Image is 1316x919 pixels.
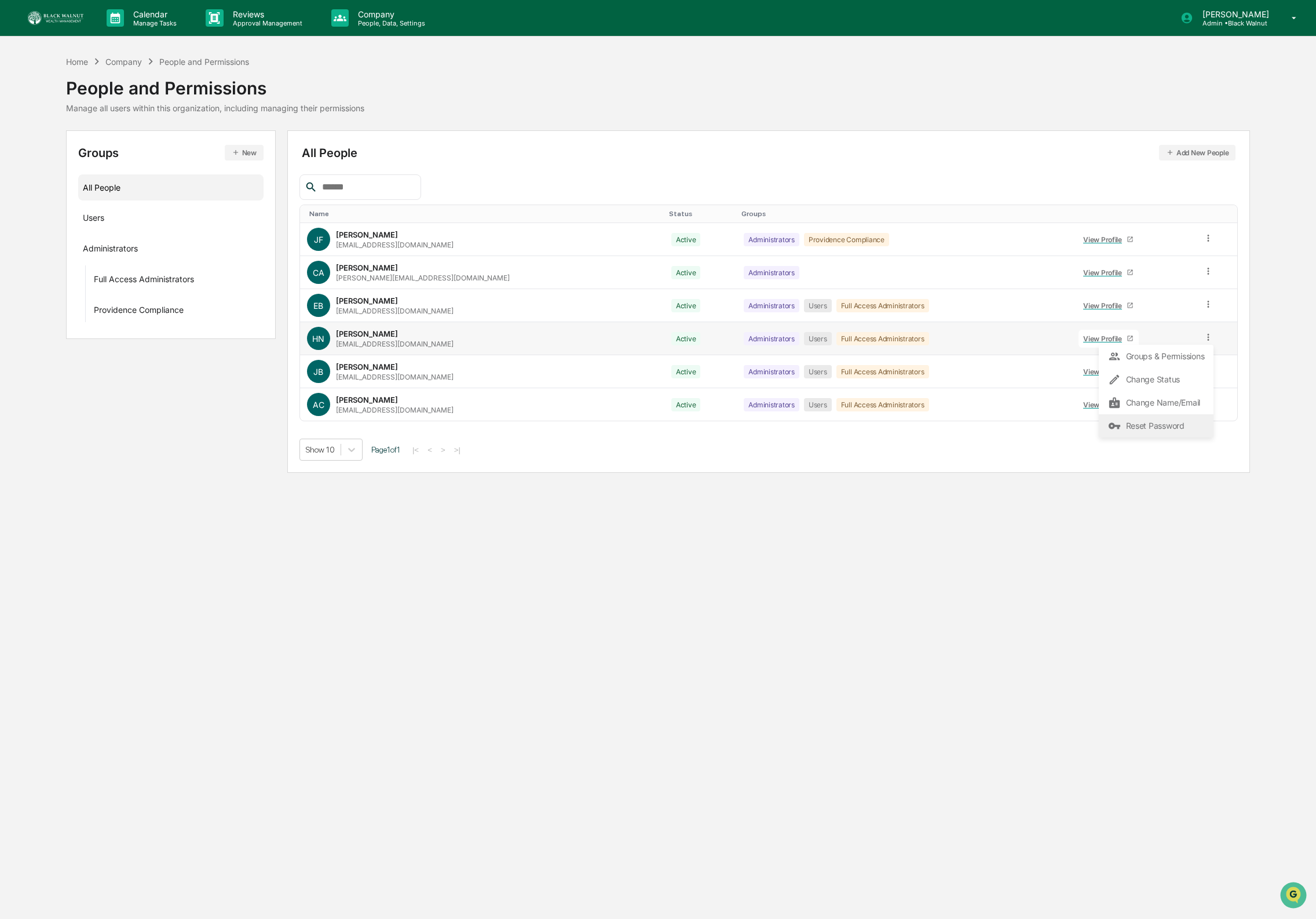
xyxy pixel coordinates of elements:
[336,373,454,381] div: [EMAIL_ADDRESS][DOMAIN_NAME]
[744,266,799,279] div: Administrators
[1083,301,1127,310] div: View Profile
[24,89,45,110] img: 8933085812038_c878075ebb4cc5468115_72.jpg
[36,189,94,199] span: [PERSON_NAME]
[313,301,323,311] span: EB
[804,365,832,378] div: Users
[1193,19,1275,27] p: Admin • Black Walnut
[336,406,454,414] div: [EMAIL_ADDRESS][DOMAIN_NAME]
[671,365,701,378] div: Active
[96,238,144,249] span: Attestations
[349,19,431,27] p: People, Data, Settings
[66,68,364,99] div: People and Permissions
[671,332,701,345] div: Active
[312,334,324,344] span: HN
[1108,419,1204,433] div: Reset Password
[7,233,79,254] a: 🖐️Preclearance
[96,189,100,199] span: •
[1083,235,1127,244] div: View Profile
[1083,400,1127,409] div: View Profile
[84,239,93,248] div: 🗄️
[836,299,929,312] div: Full Access Administrators
[12,147,30,166] img: Jack Rasmussen
[52,89,190,101] div: Start new chat
[83,213,104,227] div: Users
[1079,396,1139,414] a: View Profile
[804,398,832,411] div: Users
[371,445,400,454] span: Page 1 of 1
[671,299,701,312] div: Active
[336,395,398,404] div: [PERSON_NAME]
[309,210,660,218] div: Toggle SortBy
[349,9,431,19] p: Company
[671,233,701,246] div: Active
[836,398,929,411] div: Full Access Administrators
[1079,231,1139,249] a: View Profile
[225,145,264,161] button: New
[159,57,249,67] div: People and Permissions
[336,296,398,305] div: [PERSON_NAME]
[1076,210,1191,218] div: Toggle SortBy
[313,400,324,410] span: AC
[224,9,308,19] p: Reviews
[1108,396,1204,410] div: Change Name/Email
[79,233,148,254] a: 🗄️Attestations
[1159,145,1236,161] button: Add New People
[744,365,799,378] div: Administrators
[409,445,422,455] button: |<
[437,445,449,455] button: >
[23,238,75,249] span: Preclearance
[804,299,832,312] div: Users
[836,332,929,345] div: Full Access Administrators
[28,11,83,25] img: logo
[313,367,323,377] span: JB
[23,159,32,168] img: 1746055101610-c473b297-6a78-478c-a979-82029cc54cd1
[1205,210,1233,218] div: Toggle SortBy
[115,288,140,297] span: Pylon
[52,101,159,110] div: We're available if you need us!
[12,25,211,43] p: How can we help?
[94,274,194,288] div: Full Access Administrators
[1079,363,1139,381] a: View Profile
[314,235,323,245] span: JF
[302,145,1236,161] div: All People
[23,260,73,271] span: Data Lookup
[94,305,184,319] div: Providence Compliance
[1193,9,1275,19] p: [PERSON_NAME]
[336,263,398,272] div: [PERSON_NAME]
[313,268,324,278] span: CA
[424,445,436,455] button: <
[336,307,454,315] div: [EMAIL_ADDRESS][DOMAIN_NAME]
[12,261,21,270] div: 🔎
[83,243,138,257] div: Administrators
[1079,330,1139,348] a: View Profile
[36,158,94,167] span: [PERSON_NAME]
[12,178,30,197] img: Jack Rasmussen
[78,145,264,161] div: Groups
[669,210,732,218] div: Toggle SortBy
[744,299,799,312] div: Administrators
[224,19,308,27] p: Approval Management
[671,266,701,279] div: Active
[66,103,364,113] div: Manage all users within this organization, including managing their permissions
[744,233,799,246] div: Administrators
[336,273,510,282] div: [PERSON_NAME][EMAIL_ADDRESS][DOMAIN_NAME]
[23,190,32,199] img: 1746055101610-c473b297-6a78-478c-a979-82029cc54cd1
[1083,268,1127,277] div: View Profile
[336,329,398,338] div: [PERSON_NAME]
[105,57,142,67] div: Company
[1079,297,1139,315] a: View Profile
[82,287,140,297] a: Powered byPylon
[744,398,799,411] div: Administrators
[103,158,126,167] span: [DATE]
[1108,349,1204,363] div: Groups & Permissions
[671,398,701,411] div: Active
[744,332,799,345] div: Administrators
[180,127,211,141] button: See all
[336,240,454,249] div: [EMAIL_ADDRESS][DOMAIN_NAME]
[1083,334,1127,343] div: View Profile
[336,362,398,371] div: [PERSON_NAME]
[66,57,88,67] div: Home
[12,129,78,138] div: Past conversations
